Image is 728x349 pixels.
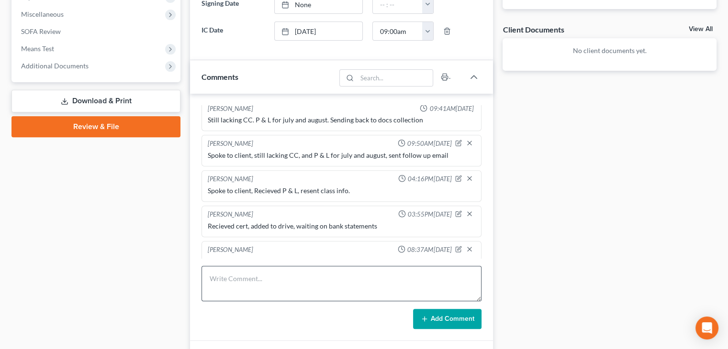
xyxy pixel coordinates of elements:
label: IC Date [197,22,269,41]
a: SOFA Review [13,23,180,40]
span: Comments [202,72,238,81]
input: Search... [357,70,433,86]
div: [PERSON_NAME] [208,174,253,184]
button: Add Comment [413,309,482,329]
div: Recieved cert, added to drive, waiting on bank statements [208,221,475,231]
div: Spoke to client, still lacking CC, and P & L for july and august, sent follow up email [208,151,475,160]
span: Means Test [21,44,54,53]
p: No client documents yet. [510,46,709,55]
span: 09:50AM[DATE] [407,139,451,148]
div: Spoke to client, Recieved P & L, resent class info. [208,186,475,196]
a: Review & File [11,116,180,137]
div: [PERSON_NAME] [208,210,253,219]
span: Additional Documents [21,62,89,70]
div: [PERSON_NAME] [208,104,253,113]
span: 09:41AM[DATE] [429,104,473,113]
a: Download & Print [11,90,180,112]
span: 04:16PM[DATE] [408,174,451,184]
div: Still lacking CC. P & L for july and august. Sending back to docs collection [208,115,475,125]
span: 03:55PM[DATE] [408,210,451,219]
div: Spoke to client, she stopped working for WE CARE LLC in April. Last paystub was in April. Waiting... [208,257,475,276]
div: [PERSON_NAME] [208,245,253,255]
a: View All [689,26,713,33]
span: Miscellaneous [21,10,64,18]
span: SOFA Review [21,27,61,35]
input: -- : -- [373,22,423,40]
div: Client Documents [503,24,564,34]
div: [PERSON_NAME] [208,139,253,149]
div: Open Intercom Messenger [695,316,718,339]
span: 08:37AM[DATE] [407,245,451,254]
a: [DATE] [275,22,363,40]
